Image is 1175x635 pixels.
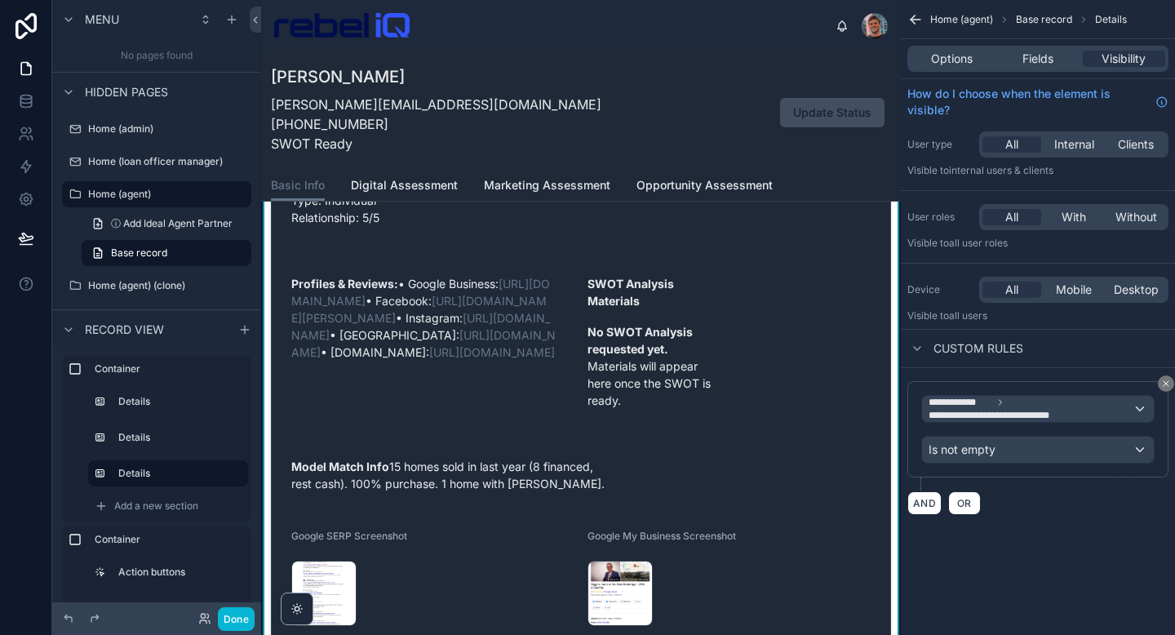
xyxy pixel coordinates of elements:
span: Google My Business Screenshot [587,530,736,542]
span: Marketing Assessment [484,177,610,193]
label: Details [118,467,235,480]
span: Record view [85,321,164,337]
span: With [1062,209,1086,225]
button: AND [907,491,942,515]
label: User type [907,138,973,151]
label: Container [95,362,245,375]
label: Device [907,283,973,296]
span: Is not empty [929,442,995,458]
p: • Google Business: • Facebook: • Instagram: • [GEOGRAPHIC_DATA]: • [DOMAIN_NAME]: [291,275,574,361]
span: Without [1115,209,1157,225]
span: All [1005,282,1018,298]
span: Details [1095,13,1127,26]
p: Visible to [907,309,1168,322]
span: all users [949,309,987,322]
a: Basic Info [271,171,325,202]
p: Visible to [907,237,1168,250]
span: Mobile [1056,282,1092,298]
label: Home (admin) [88,122,248,135]
strong: Model Match Info [291,460,389,473]
span: Hidden pages [85,84,168,100]
span: Desktop [1114,282,1159,298]
div: scrollable content [52,349,261,602]
label: Container [95,533,245,546]
a: Marketing Assessment [484,171,610,203]
span: Opportunity Assessment [636,177,773,193]
span: Base record [111,246,167,260]
span: Clients [1118,136,1154,153]
button: Is not empty [921,436,1155,464]
label: Action buttons [118,602,242,615]
span: Basic Info [271,177,325,193]
a: [URL][DOMAIN_NAME] [429,345,555,359]
a: Base record [82,240,251,266]
span: Internal users & clients [949,164,1053,176]
label: Home (agent) [88,188,242,201]
label: Action buttons [118,566,242,579]
span: Menu [85,11,119,28]
a: Opportunity Assessment [636,171,773,203]
span: How do I choose when the element is visible? [907,86,1149,118]
label: User roles [907,211,973,224]
span: Options [931,51,973,67]
p: Materials will appear here once the SWOT is ready. [587,323,723,409]
a: How do I choose when the element is visible? [907,86,1168,118]
div: scrollable content [423,23,836,29]
span: Visibility [1102,51,1146,67]
p: 15 homes sold in last year (8 financed, rest cash). 100% purchase. 1 home with [PERSON_NAME]. [291,458,871,492]
button: OR [948,491,981,515]
span: Digital Assessment [351,177,458,193]
a: Home (agent) [62,181,251,207]
label: Home (loan officer manager) [88,155,248,168]
a: My Profile [62,305,251,331]
a: Home (agent) (clone) [62,273,251,299]
span: All [1005,136,1018,153]
span: All user roles [949,237,1008,249]
a: Home (admin) [62,116,251,142]
span: Custom rules [933,340,1023,357]
a: Digital Assessment [351,171,458,203]
strong: SWOT Analysis Materials [587,277,676,308]
span: ⓘ Add Ideal Agent Partner [111,217,233,230]
span: Internal [1054,136,1094,153]
label: Details [118,431,242,444]
label: Home (agent) (clone) [88,279,248,292]
strong: Profiles & Reviews: [291,277,398,291]
button: Done [218,607,255,631]
p: [PERSON_NAME][EMAIL_ADDRESS][DOMAIN_NAME] [PHONE_NUMBER] SWOT Ready [271,95,601,153]
a: Home (loan officer manager) [62,149,251,175]
a: ⓘ Add Ideal Agent Partner [82,211,251,237]
h1: [PERSON_NAME] [271,65,601,88]
strong: No SWOT Analysis requested yet. [587,325,695,356]
span: Google SERP Screenshot [291,530,407,542]
div: No pages found [52,39,261,72]
p: Visible to [907,164,1168,177]
span: Add a new section [114,500,198,513]
img: App logo [274,13,410,39]
span: OR [954,497,975,509]
label: Details [118,395,242,408]
span: Home (agent) [930,13,993,26]
span: Base record [1016,13,1072,26]
span: Fields [1022,51,1053,67]
span: All [1005,209,1018,225]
